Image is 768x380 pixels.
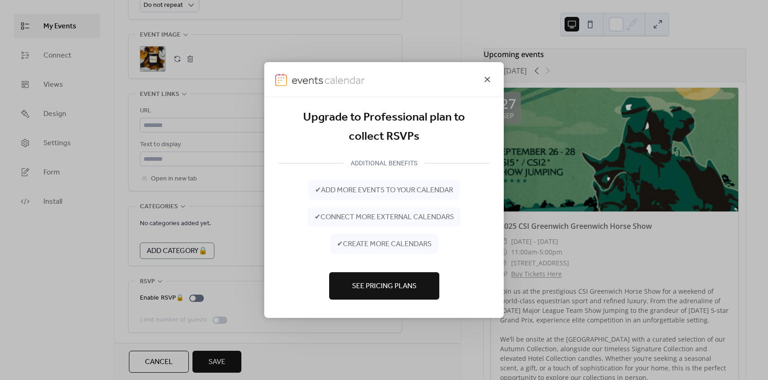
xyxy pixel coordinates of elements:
[315,185,453,196] span: ✔ add more events to your calendar
[292,74,366,86] img: logo-type
[352,281,416,292] span: See Pricing Plans
[329,272,439,300] button: See Pricing Plans
[279,108,489,146] div: Upgrade to Professional plan to collect RSVPs
[343,158,425,169] div: ADDITIONAL BENEFITS
[275,74,287,86] img: logo-icon
[315,212,454,223] span: ✔ connect more external calendars
[337,239,432,250] span: ✔ create more calendars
